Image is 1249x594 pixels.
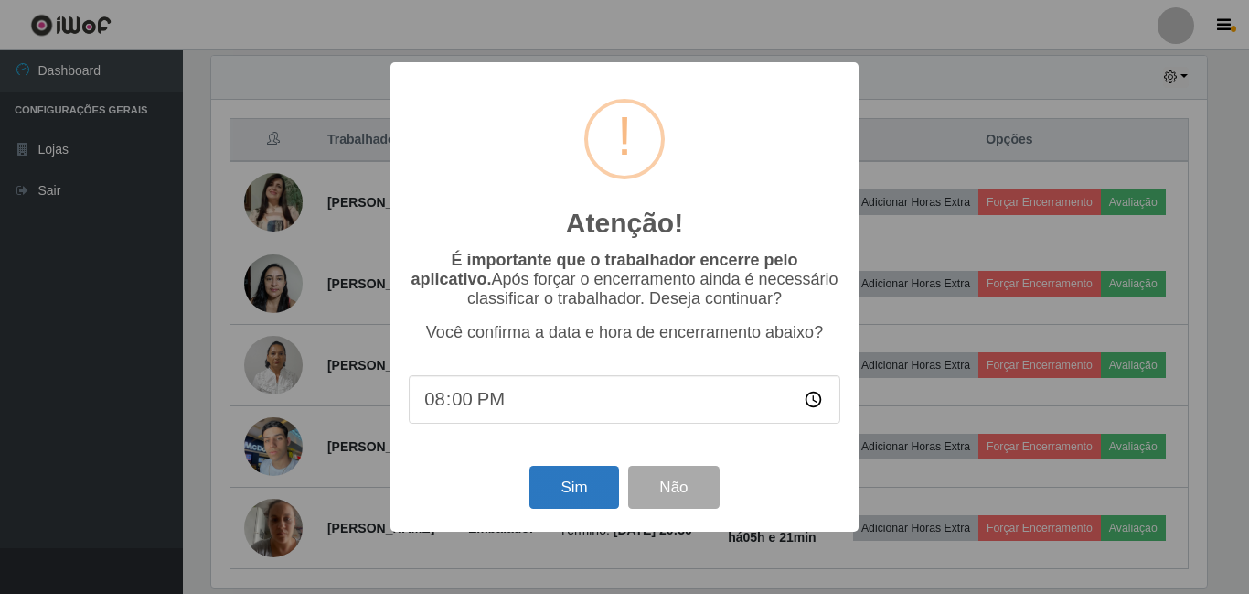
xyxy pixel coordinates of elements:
[411,251,797,288] b: É importante que o trabalhador encerre pelo aplicativo.
[409,323,840,342] p: Você confirma a data e hora de encerramento abaixo?
[566,207,683,240] h2: Atenção!
[409,251,840,308] p: Após forçar o encerramento ainda é necessário classificar o trabalhador. Deseja continuar?
[628,466,719,509] button: Não
[529,466,618,509] button: Sim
